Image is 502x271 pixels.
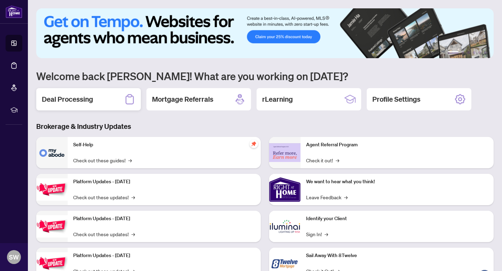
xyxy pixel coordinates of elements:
img: We want to hear what you think! [269,174,301,205]
img: Agent Referral Program [269,143,301,162]
a: Check it out!→ [306,156,339,164]
button: 3 [467,51,470,54]
p: Identify your Client [306,215,488,223]
img: Self-Help [36,137,68,168]
img: logo [6,5,22,18]
p: Sail Away With 8Twelve [306,252,488,260]
a: Check out these guides!→ [73,156,132,164]
h2: Deal Processing [42,94,93,104]
button: Open asap [474,247,495,268]
button: 2 [462,51,464,54]
button: 4 [473,51,476,54]
span: → [131,230,135,238]
h2: rLearning [262,94,293,104]
img: Identify your Client [269,211,301,242]
p: Self-Help [73,141,255,149]
span: SW [9,252,19,262]
a: Leave Feedback→ [306,193,348,201]
button: 5 [478,51,481,54]
button: 6 [484,51,487,54]
span: → [131,193,135,201]
h2: Profile Settings [372,94,420,104]
span: pushpin [250,140,258,148]
span: → [344,193,348,201]
button: 1 [448,51,459,54]
p: Platform Updates - [DATE] [73,178,255,186]
p: Platform Updates - [DATE] [73,252,255,260]
h2: Mortgage Referrals [152,94,213,104]
span: → [336,156,339,164]
span: → [128,156,132,164]
p: We want to hear what you think! [306,178,488,186]
p: Platform Updates - [DATE] [73,215,255,223]
h3: Brokerage & Industry Updates [36,122,494,131]
a: Sign In!→ [306,230,328,238]
img: Platform Updates - July 8, 2025 [36,215,68,237]
h1: Welcome back [PERSON_NAME]! What are you working on [DATE]? [36,69,494,83]
p: Agent Referral Program [306,141,488,149]
img: Slide 0 [36,8,494,58]
span: → [325,230,328,238]
img: Platform Updates - July 21, 2025 [36,178,68,200]
a: Check out these updates!→ [73,230,135,238]
a: Check out these updates!→ [73,193,135,201]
